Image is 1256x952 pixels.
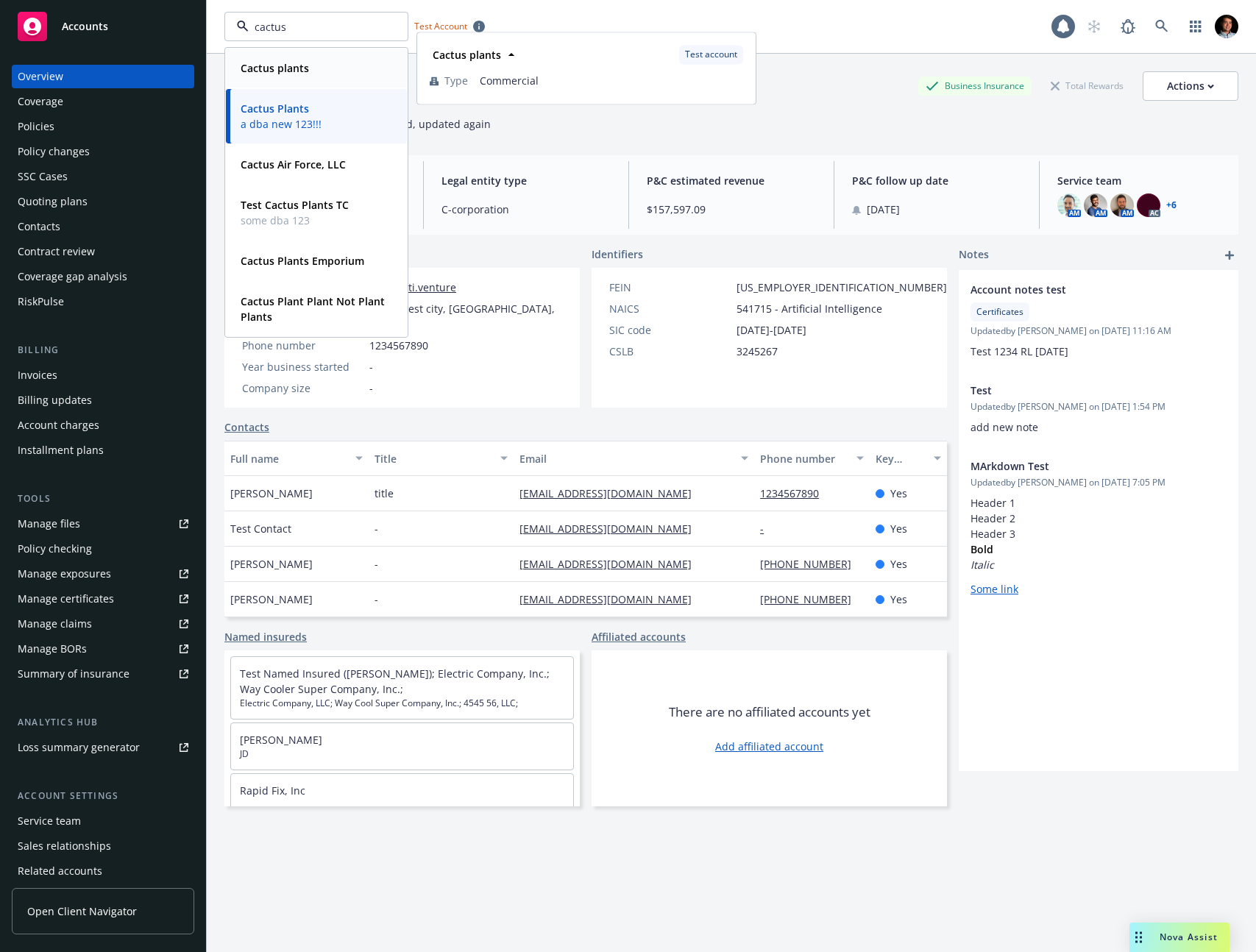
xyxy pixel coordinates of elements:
[18,388,92,412] div: Billing updates
[12,834,194,858] a: Sales relationships
[852,173,1021,188] span: P&C follow up date
[12,587,194,611] a: Manage certificates
[971,324,1227,338] span: Updated by [PERSON_NAME] on [DATE] 11:16 AM
[971,526,1227,541] h3: Header 3
[18,736,140,759] div: Loss summary generator
[12,190,194,213] a: Quoting plans
[1057,193,1081,217] img: photo
[18,165,68,188] div: SSC Cases
[242,380,363,396] div: Company size
[433,48,501,62] strong: Cactus plants
[18,859,102,883] div: Related accounts
[669,703,870,721] span: There are no affiliated accounts yet
[12,240,194,263] a: Contract review
[241,102,309,116] strong: Cactus Plants
[369,301,562,332] span: 11111, test city, [GEOGRAPHIC_DATA], 12345
[1215,15,1238,38] img: photo
[12,562,194,586] a: Manage exposures
[754,441,870,476] button: Phone number
[18,562,111,586] div: Manage exposures
[1057,173,1227,188] span: Service team
[12,90,194,113] a: Coverage
[18,140,90,163] div: Policy changes
[18,537,92,561] div: Policy checking
[592,246,643,262] span: Identifiers
[876,451,925,466] div: Key contact
[375,592,378,607] span: -
[918,77,1032,95] div: Business Insurance
[18,438,104,462] div: Installment plans
[685,48,737,61] span: Test account
[241,157,346,171] strong: Cactus Air Force, LLC
[480,73,743,88] span: Commercial
[1143,71,1238,101] button: Actions
[1110,193,1134,217] img: photo
[240,667,550,696] a: Test Named Insured ([PERSON_NAME]); Electric Company, Inc.; Way Cooler Super Company, Inc.;
[519,592,703,606] a: [EMAIL_ADDRESS][DOMAIN_NAME]
[375,521,378,536] span: -
[230,451,347,466] div: Full name
[959,447,1238,608] div: MArkdown TestUpdatedby [PERSON_NAME] on [DATE] 7:05 PMHeader 1Header 2Header 3Bold ItalicSome link
[375,556,378,572] span: -
[737,344,778,359] span: 3245267
[870,441,947,476] button: Key contact
[971,582,1018,596] a: Some link
[240,784,305,798] a: Rapid Fix, Inc
[12,715,194,730] div: Analytics hub
[890,521,907,536] span: Yes
[1160,931,1218,943] span: Nova Assist
[12,65,194,88] a: Overview
[12,512,194,536] a: Manage files
[737,280,947,295] span: [US_EMPLOYER_IDENTIFICATION_NUMBER]
[18,290,64,313] div: RiskPulse
[12,859,194,883] a: Related accounts
[971,558,994,572] em: Italic
[959,246,989,264] span: Notes
[18,90,63,113] div: Coverage
[241,294,385,324] strong: Cactus Plant Plant Not Plant Plants
[230,592,313,607] span: [PERSON_NAME]
[408,18,491,34] span: Test Account
[971,400,1227,413] span: Updated by [PERSON_NAME] on [DATE] 1:54 PM
[959,371,1238,447] div: TestUpdatedby [PERSON_NAME] on [DATE] 1:54 PMadd new note
[514,441,754,476] button: Email
[369,441,513,476] button: Title
[18,662,129,686] div: Summary of insurance
[1166,201,1177,210] a: +6
[241,61,309,75] strong: Cactus plants
[1129,923,1148,952] div: Drag to move
[1129,923,1230,952] button: Nova Assist
[18,215,60,238] div: Contacts
[890,556,907,572] span: Yes
[12,662,194,686] a: Summary of insurance
[249,19,378,35] input: Filter by keyword
[241,254,364,268] strong: Cactus Plants Emporium
[18,834,111,858] div: Sales relationships
[241,116,322,132] span: a dba new 123!!!
[971,511,1227,526] h2: Header 2
[609,344,731,359] div: CSLB
[18,587,114,611] div: Manage certificates
[890,486,907,501] span: Yes
[737,322,806,338] span: [DATE]-[DATE]
[369,359,373,374] span: -
[1221,246,1238,264] a: add
[224,629,307,644] a: Named insureds
[12,265,194,288] a: Coverage gap analysis
[242,338,363,353] div: Phone number
[1167,72,1214,100] div: Actions
[18,612,92,636] div: Manage claims
[1084,193,1107,217] img: photo
[1147,12,1177,41] a: Search
[441,173,611,188] span: Legal entity type
[1043,77,1131,95] div: Total Rewards
[241,198,349,212] strong: Test Cactus Plants TC
[12,736,194,759] a: Loss summary generator
[760,522,776,536] a: -
[12,438,194,462] a: Installment plans
[12,612,194,636] a: Manage claims
[1079,12,1109,41] a: Start snowing
[890,592,907,607] span: Yes
[867,202,900,217] span: [DATE]
[971,458,1188,474] span: MArkdown Test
